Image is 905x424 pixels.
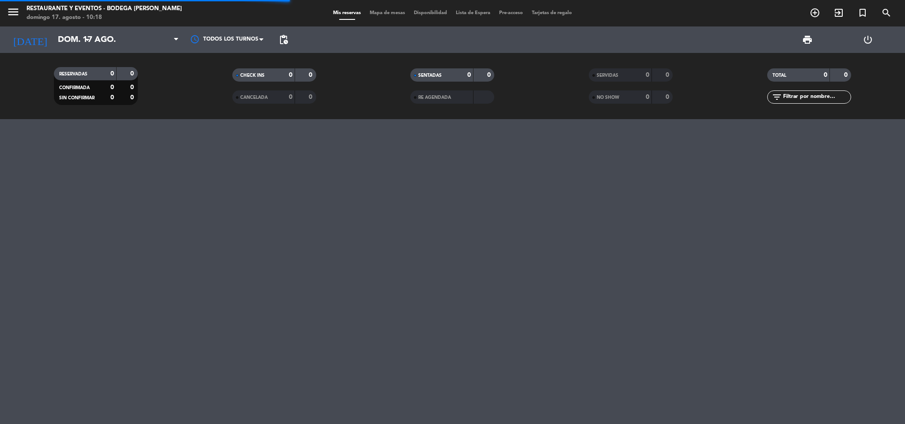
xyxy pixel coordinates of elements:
span: SENTADAS [418,73,442,78]
strong: 0 [130,94,136,101]
i: search [881,8,892,18]
span: CHECK INS [240,73,265,78]
strong: 0 [646,72,649,78]
span: SERVIDAS [597,73,618,78]
strong: 0 [130,71,136,77]
strong: 0 [309,72,314,78]
span: TOTAL [772,73,786,78]
input: Filtrar por nombre... [782,92,851,102]
strong: 0 [289,72,292,78]
strong: 0 [467,72,471,78]
i: [DATE] [7,30,53,49]
div: domingo 17. agosto - 10:18 [27,13,182,22]
i: exit_to_app [833,8,844,18]
button: menu [7,5,20,22]
i: menu [7,5,20,19]
div: LOG OUT [838,26,898,53]
span: Mapa de mesas [365,11,409,15]
strong: 0 [289,94,292,100]
span: CONFIRMADA [59,86,90,90]
i: filter_list [772,92,782,102]
span: Tarjetas de regalo [527,11,576,15]
strong: 0 [110,71,114,77]
strong: 0 [110,94,114,101]
strong: 0 [309,94,314,100]
strong: 0 [110,84,114,90]
strong: 0 [666,94,671,100]
i: arrow_drop_down [82,34,93,45]
span: pending_actions [278,34,289,45]
i: power_settings_new [863,34,873,45]
strong: 0 [130,84,136,90]
span: Disponibilidad [409,11,451,15]
span: SIN CONFIRMAR [59,96,95,100]
strong: 0 [487,72,492,78]
strong: 0 [824,72,827,78]
strong: 0 [666,72,671,78]
strong: 0 [844,72,849,78]
span: NO SHOW [597,95,619,100]
span: Mis reservas [329,11,365,15]
span: print [802,34,813,45]
strong: 0 [646,94,649,100]
span: CANCELADA [240,95,268,100]
div: Restaurante y Eventos - Bodega [PERSON_NAME] [27,4,182,13]
span: Pre-acceso [495,11,527,15]
span: RE AGENDADA [418,95,451,100]
i: add_circle_outline [810,8,820,18]
i: turned_in_not [857,8,868,18]
span: Lista de Espera [451,11,495,15]
span: RESERVADAS [59,72,87,76]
